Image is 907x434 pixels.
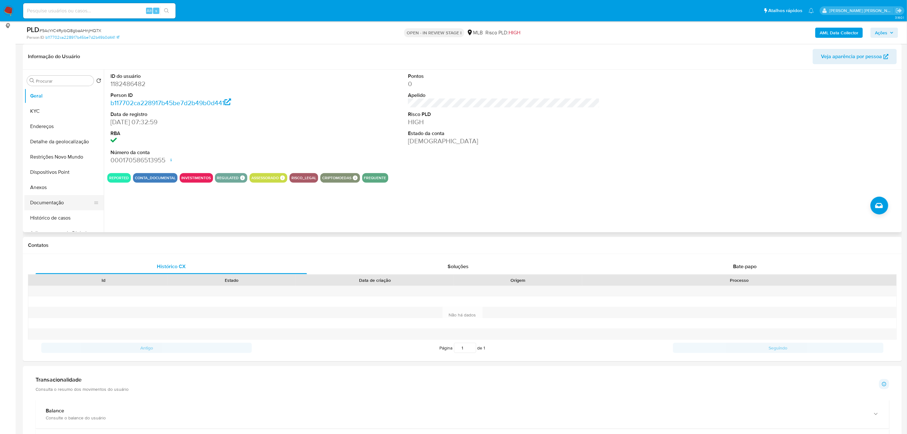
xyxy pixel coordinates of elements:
button: Seguindo [673,343,884,353]
button: Antigo [41,343,252,353]
dd: 0 [408,79,600,88]
dd: HIGH [408,118,600,126]
h1: Contatos [28,242,897,248]
button: Anexos [24,180,104,195]
span: 1 [484,345,485,351]
button: search-icon [160,6,173,15]
span: Página de [440,343,485,353]
a: b117702ca228917b45be7d2b49b0d441 [110,98,231,107]
a: Sair [896,7,902,14]
button: Procurar [30,78,35,83]
span: Alt [147,8,152,14]
input: Pesquise usuários ou casos... [23,7,176,15]
button: Histórico de casos [24,210,104,226]
dt: Número da conta [110,149,303,156]
button: Endereços [24,119,104,134]
dt: RBA [110,130,303,137]
span: Atalhos rápidos [768,7,802,14]
dt: Person ID [110,92,303,99]
input: Procurar [36,78,91,84]
div: MLB [467,29,483,36]
dd: [DATE] 07:32:59 [110,118,303,126]
button: Dispositivos Point [24,165,104,180]
span: Bate-papo [733,263,757,270]
span: # 9AcYrC4RyibQ8gbaAHnjHQ7X [39,27,101,34]
button: Adiantamentos de Dinheiro [24,226,104,241]
span: Risco PLD: [485,29,520,36]
div: Processo [587,277,892,283]
a: b117702ca228917b45be7d2b49b0d441 [45,35,119,40]
button: Veja aparência por pessoa [813,49,897,64]
a: Notificações [809,8,814,13]
b: AML Data Collector [820,28,858,38]
span: Veja aparência por pessoa [821,49,882,64]
dt: Risco PLD [408,111,600,118]
button: Detalhe da geolocalização [24,134,104,149]
div: Estado [172,277,291,283]
dt: ID do usuário [110,73,303,80]
dd: 000170586513955 [110,156,303,165]
div: Origem [458,277,578,283]
b: PLD [27,24,39,35]
button: Restrições Novo Mundo [24,149,104,165]
dt: Estado da conta [408,130,600,137]
button: Documentação [24,195,99,210]
dt: Data de registro [110,111,303,118]
p: emerson.gomes@mercadopago.com.br [830,8,894,14]
b: Person ID [27,35,44,40]
button: Retornar ao pedido padrão [96,78,101,85]
dt: Apelido [408,92,600,99]
button: Geral [24,88,104,104]
button: Ações [870,28,898,38]
div: Id [44,277,163,283]
button: KYC [24,104,104,119]
p: OPEN - IN REVIEW STAGE I [404,28,464,37]
span: Soluções [448,263,469,270]
dd: 1182486482 [110,79,303,88]
span: HIGH [509,29,520,36]
dd: [DEMOGRAPHIC_DATA] [408,137,600,146]
span: Histórico CX [157,263,186,270]
button: AML Data Collector [815,28,863,38]
span: s [155,8,157,14]
span: Ações [875,28,887,38]
span: 3.160.1 [895,15,904,20]
h1: Informação do Usuário [28,53,80,60]
dt: Pontos [408,73,600,80]
div: Data de criação [300,277,450,283]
